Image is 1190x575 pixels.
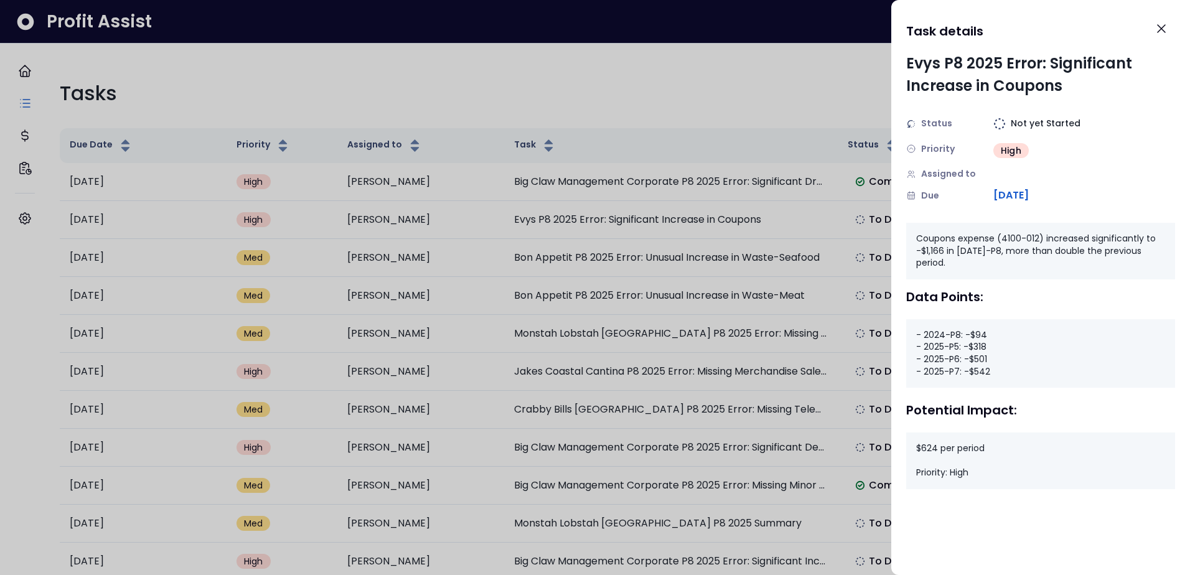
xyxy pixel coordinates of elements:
[906,119,916,129] img: Status
[921,167,976,180] span: Assigned to
[1001,144,1021,157] span: High
[906,432,1175,489] div: $624 per period Priority: High
[921,189,939,202] span: Due
[906,319,1175,388] div: - 2024-P8: -$94 - 2025-P5: -$318 - 2025-P6: -$501 - 2025-P7: -$542
[1011,117,1080,130] span: Not yet Started
[906,52,1175,97] div: Evys P8 2025 Error: Significant Increase in Coupons
[906,223,1175,279] div: Coupons expense (4100-012) increased significantly to -$1,166 in [DATE]-P8, more than double the ...
[906,403,1175,418] div: Potential Impact:
[921,143,955,156] span: Priority
[1148,15,1175,42] button: Close
[993,188,1029,203] span: [DATE]
[906,289,1175,304] div: Data Points:
[921,117,952,130] span: Status
[993,118,1006,130] img: Not yet Started
[906,20,983,42] h1: Task details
